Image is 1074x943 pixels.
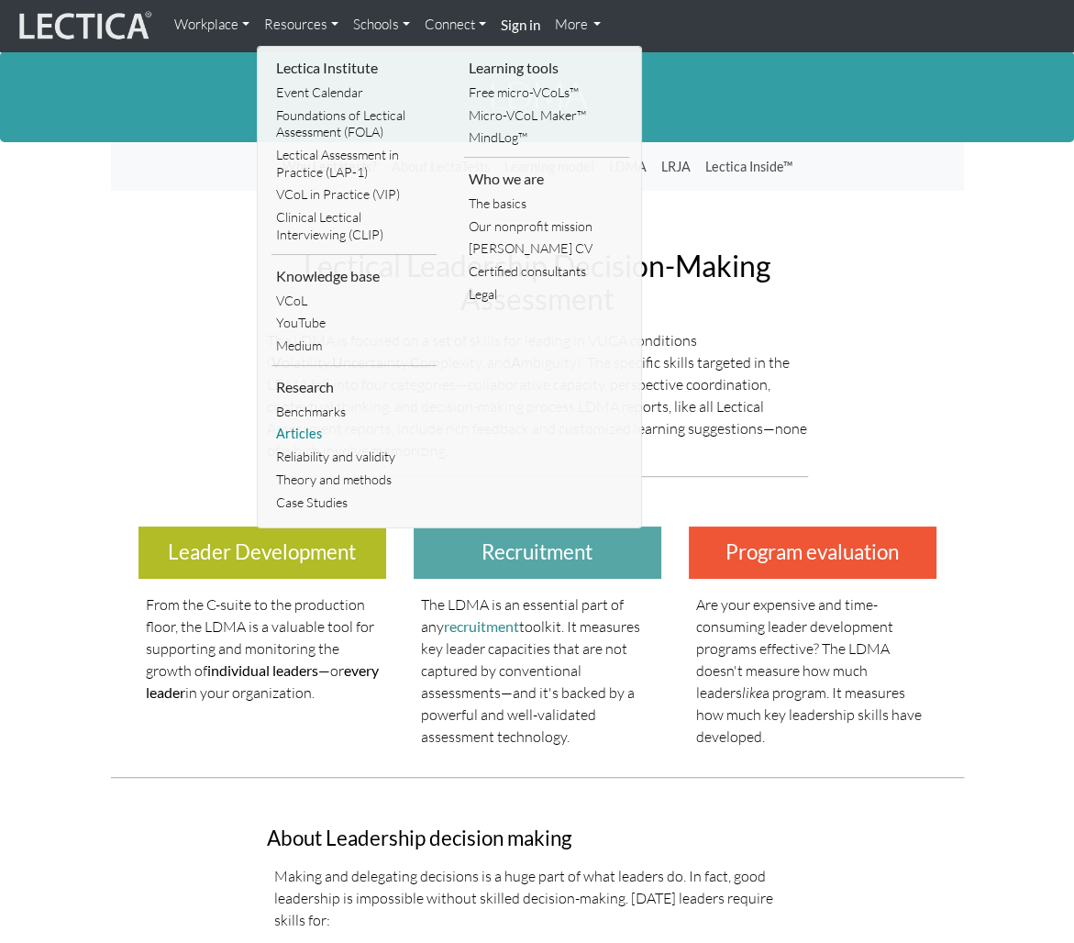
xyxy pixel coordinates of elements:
[146,661,379,701] strong: every leader
[271,206,437,246] a: Clinical Lectical Interviewing (CLIP)
[271,105,437,144] a: Foundations of Lectical Assessment (FOLA)
[271,82,437,105] a: Event Calendar
[444,617,519,635] a: recruitment
[257,7,346,43] a: Resources
[689,527,936,579] h3: Program evaluation
[138,527,386,579] h3: Leader Development
[414,527,661,579] h3: Recruitment
[271,446,437,469] a: Reliability and validity
[271,183,437,206] a: VCoL in Practice (VIP)
[464,54,629,82] li: Learning tools
[421,594,654,748] p: The LDMA is an essential part of any toolkit. It measures key leader capacities that are not capt...
[167,7,257,43] a: Workplace
[696,594,929,748] p: Are your expensive and time-consuming leader development programs effective? The LDMA doesn't mea...
[464,82,629,105] a: Free micro-VCoLs™
[548,7,609,43] a: More
[271,469,437,492] a: Theory and methods
[493,7,548,44] a: Sign in
[271,290,437,313] a: VCoL
[417,7,493,43] a: Connect
[464,165,629,193] li: Who we are
[464,283,629,306] a: Legal
[271,492,437,515] a: Case Studies
[346,7,417,43] a: Schools
[464,238,629,261] a: [PERSON_NAME] CV
[271,401,437,424] a: Benchmarks
[742,683,762,702] em: like
[267,827,808,850] h3: About Leadership decision making
[464,261,629,283] a: Certified consultants
[271,144,437,183] a: Lectical Assessment in Practice (LAP-1)
[274,865,801,931] p: Making and delegating decisions is a huge part of what leaders do. In fact, good leadership is im...
[464,216,629,239] a: Our nonprofit mission
[271,312,437,335] a: YouTube
[501,17,540,33] strong: Sign in
[464,127,629,150] a: MindLog™
[698,150,800,184] a: Lectica Inside™
[271,54,437,82] li: Lectica Institute
[271,262,437,290] li: Knowledge base
[271,373,437,401] li: Research
[271,423,437,446] a: Articles
[111,74,964,115] h1: LDMA
[464,105,629,128] a: Micro-VCoL Maker™
[654,150,698,184] a: LRJA
[464,193,629,216] a: The basics
[207,661,318,679] strong: individual leaders
[271,335,437,358] a: Medium
[15,8,152,43] img: lecticalive
[146,594,379,704] p: From the C-suite to the production floor, the LDMA is a valuable tool for supporting and monitori...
